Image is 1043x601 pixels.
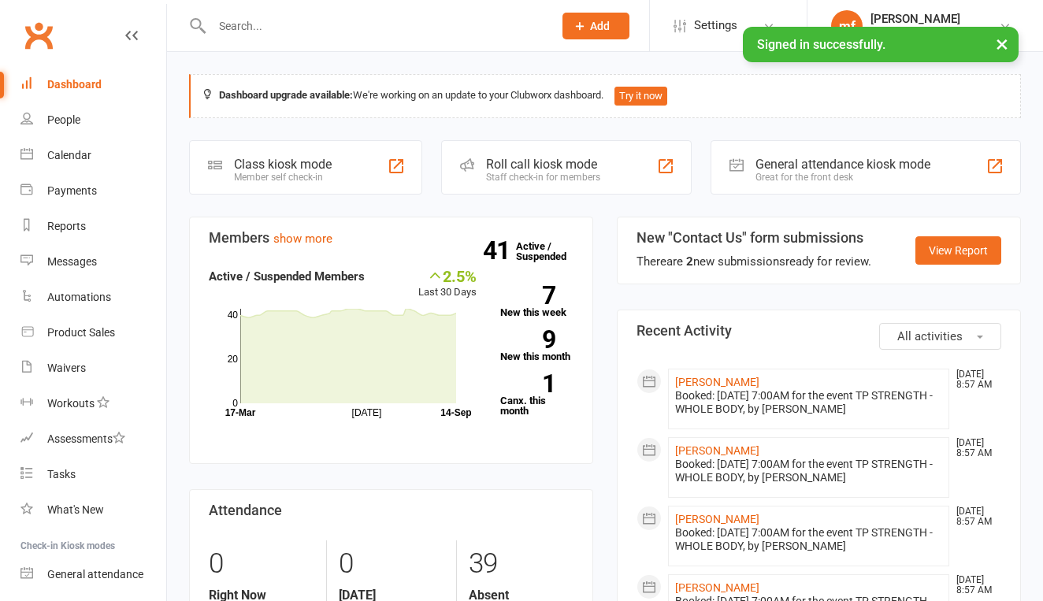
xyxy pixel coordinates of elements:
[637,252,871,271] div: There are new submissions ready for review.
[209,269,365,284] strong: Active / Suspended Members
[47,503,104,516] div: What's New
[516,229,585,273] a: 41Active / Suspended
[20,244,166,280] a: Messages
[418,267,477,301] div: Last 30 Days
[47,468,76,480] div: Tasks
[614,87,667,106] button: Try it now
[20,315,166,351] a: Product Sales
[870,26,964,40] div: Tama Performance
[20,138,166,173] a: Calendar
[209,503,573,518] h3: Attendance
[20,280,166,315] a: Automations
[486,172,600,183] div: Staff check-in for members
[870,12,964,26] div: [PERSON_NAME]
[948,506,1000,527] time: [DATE] 8:57 AM
[988,27,1016,61] button: ×
[20,457,166,492] a: Tasks
[469,540,573,588] div: 39
[500,374,573,416] a: 1Canx. this month
[209,230,573,246] h3: Members
[675,458,942,484] div: Booked: [DATE] 7:00AM for the event TP STRENGTH - WHOLE BODY, by [PERSON_NAME]
[483,239,516,262] strong: 41
[562,13,629,39] button: Add
[234,172,332,183] div: Member self check-in
[675,444,759,457] a: [PERSON_NAME]
[189,74,1021,118] div: We're working on an update to your Clubworx dashboard.
[47,113,80,126] div: People
[19,16,58,55] a: Clubworx
[590,20,610,32] span: Add
[948,369,1000,390] time: [DATE] 8:57 AM
[47,184,97,197] div: Payments
[500,328,555,351] strong: 9
[47,362,86,374] div: Waivers
[675,513,759,525] a: [PERSON_NAME]
[20,102,166,138] a: People
[273,232,332,246] a: show more
[47,220,86,232] div: Reports
[20,209,166,244] a: Reports
[637,323,1001,339] h3: Recent Activity
[915,236,1001,265] a: View Report
[637,230,871,246] h3: New "Contact Us" form submissions
[20,386,166,421] a: Workouts
[47,326,115,339] div: Product Sales
[755,157,930,172] div: General attendance kiosk mode
[755,172,930,183] div: Great for the front desk
[675,581,759,594] a: [PERSON_NAME]
[47,568,143,581] div: General attendance
[20,173,166,209] a: Payments
[219,89,353,101] strong: Dashboard upgrade available:
[20,351,166,386] a: Waivers
[339,540,444,588] div: 0
[234,157,332,172] div: Class kiosk mode
[897,329,963,343] span: All activities
[47,255,97,268] div: Messages
[47,149,91,161] div: Calendar
[694,8,737,43] span: Settings
[675,389,942,416] div: Booked: [DATE] 7:00AM for the event TP STRENGTH - WHOLE BODY, by [PERSON_NAME]
[20,557,166,592] a: General attendance kiosk mode
[20,67,166,102] a: Dashboard
[757,37,885,52] span: Signed in successfully.
[500,284,555,307] strong: 7
[47,78,102,91] div: Dashboard
[948,575,1000,595] time: [DATE] 8:57 AM
[948,438,1000,458] time: [DATE] 8:57 AM
[209,540,314,588] div: 0
[675,376,759,388] a: [PERSON_NAME]
[879,323,1001,350] button: All activities
[500,330,573,362] a: 9New this month
[686,254,693,269] strong: 2
[207,15,542,37] input: Search...
[831,10,863,42] div: mf
[486,157,600,172] div: Roll call kiosk mode
[500,372,555,395] strong: 1
[20,492,166,528] a: What's New
[47,432,125,445] div: Assessments
[47,397,95,410] div: Workouts
[20,421,166,457] a: Assessments
[47,291,111,303] div: Automations
[675,526,942,553] div: Booked: [DATE] 7:00AM for the event TP STRENGTH - WHOLE BODY, by [PERSON_NAME]
[418,267,477,284] div: 2.5%
[500,286,573,317] a: 7New this week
